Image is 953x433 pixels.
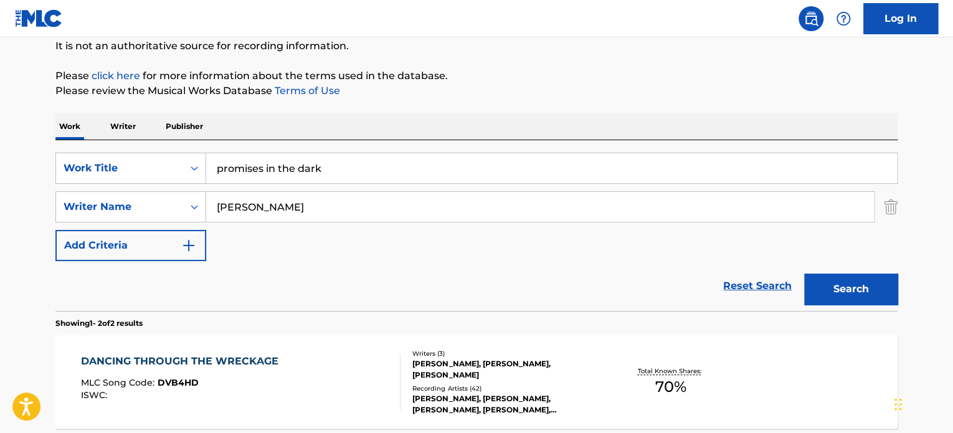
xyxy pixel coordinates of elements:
a: Log In [863,3,938,34]
div: Drag [894,386,902,423]
div: Writers ( 3 ) [412,349,600,358]
div: [PERSON_NAME], [PERSON_NAME], [PERSON_NAME] [412,358,600,381]
p: Please review the Musical Works Database [55,83,898,98]
p: It is not an authoritative source for recording information. [55,39,898,54]
a: Terms of Use [272,85,340,97]
p: Work [55,113,84,140]
span: 70 % [655,376,686,398]
p: Please for more information about the terms used in the database. [55,69,898,83]
img: help [836,11,851,26]
div: Work Title [64,161,176,176]
div: Recording Artists ( 42 ) [412,384,600,393]
p: Writer [107,113,140,140]
span: MLC Song Code : [81,377,158,388]
div: DANCING THROUGH THE WRECKAGE [81,354,285,369]
div: Help [831,6,856,31]
a: click here [92,70,140,82]
img: MLC Logo [15,9,63,27]
p: Publisher [162,113,207,140]
a: DANCING THROUGH THE WRECKAGEMLC Song Code:DVB4HDISWC:Writers (3)[PERSON_NAME], [PERSON_NAME], [PE... [55,335,898,429]
span: ISWC : [81,389,110,401]
img: Delete Criterion [884,191,898,222]
p: Total Known Shares: [637,366,704,376]
a: Reset Search [717,272,798,300]
p: Showing 1 - 2 of 2 results [55,318,143,329]
iframe: Chat Widget [891,373,953,433]
span: DVB4HD [158,377,199,388]
img: 9d2ae6d4665cec9f34b9.svg [181,238,196,253]
a: Public Search [799,6,823,31]
div: [PERSON_NAME], [PERSON_NAME], [PERSON_NAME], [PERSON_NAME], [PERSON_NAME] [412,393,600,416]
div: Writer Name [64,199,176,214]
button: Add Criteria [55,230,206,261]
form: Search Form [55,153,898,311]
img: search [804,11,818,26]
button: Search [804,274,898,305]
